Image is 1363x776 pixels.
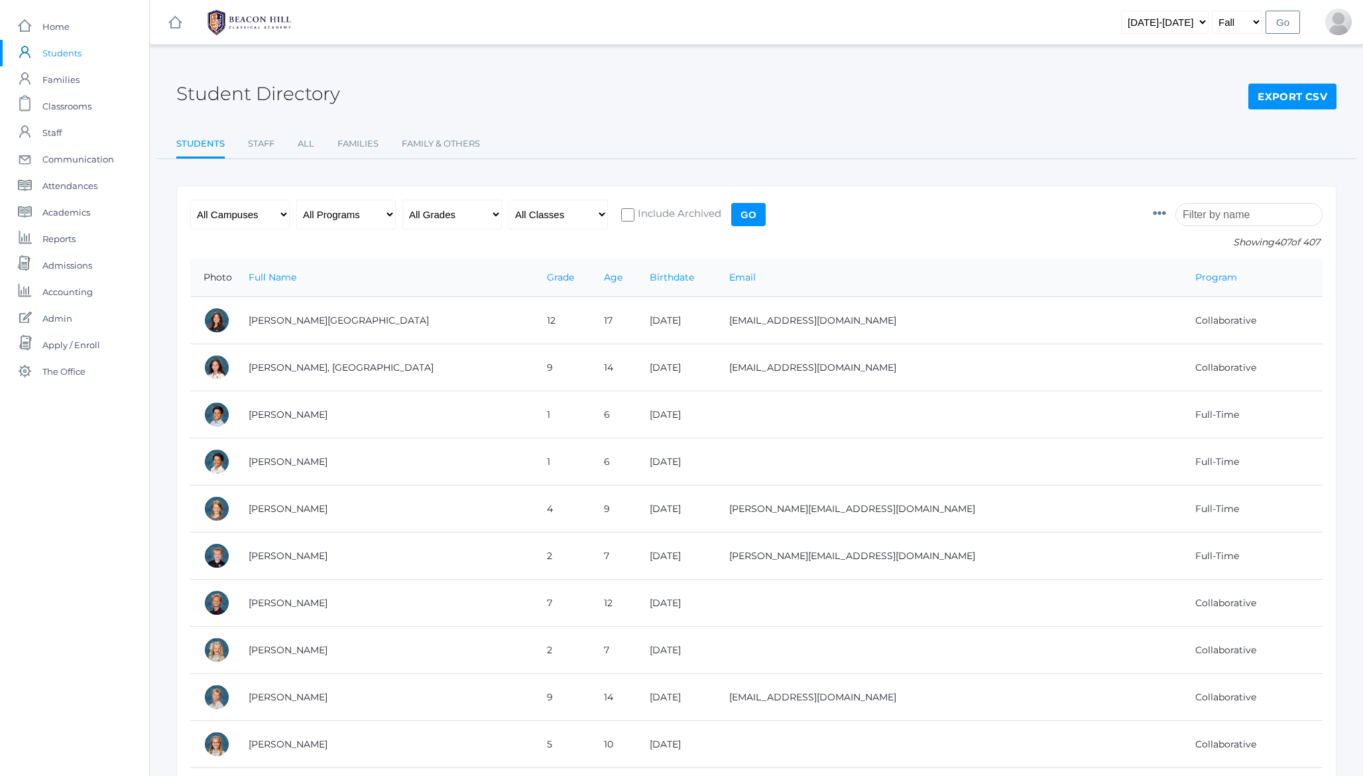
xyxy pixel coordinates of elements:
[591,297,636,344] td: 17
[1182,485,1323,533] td: Full-Time
[249,271,296,283] a: Full Name
[204,401,230,428] div: Dominic Abrea
[204,590,230,616] div: Cole Albanese
[534,627,591,674] td: 2
[1182,721,1323,768] td: Collaborative
[42,40,82,66] span: Students
[716,533,1182,580] td: [PERSON_NAME][EMAIL_ADDRESS][DOMAIN_NAME]
[1195,271,1237,283] a: Program
[235,297,534,344] td: [PERSON_NAME][GEOGRAPHIC_DATA]
[534,580,591,627] td: 7
[42,199,90,226] span: Academics
[650,271,694,283] a: Birthdate
[204,495,230,522] div: Amelia Adams
[636,438,716,485] td: [DATE]
[42,332,100,358] span: Apply / Enroll
[591,580,636,627] td: 12
[604,271,622,283] a: Age
[731,203,766,226] input: Go
[716,344,1182,391] td: [EMAIL_ADDRESS][DOMAIN_NAME]
[534,721,591,768] td: 5
[235,485,534,533] td: [PERSON_NAME]
[235,344,534,391] td: [PERSON_NAME], [GEOGRAPHIC_DATA]
[204,731,230,757] div: Paige Albanese
[534,297,591,344] td: 12
[591,627,636,674] td: 7
[235,580,534,627] td: [PERSON_NAME]
[42,66,80,93] span: Families
[42,13,70,40] span: Home
[636,344,716,391] td: [DATE]
[591,533,636,580] td: 7
[235,533,534,580] td: [PERSON_NAME]
[1248,84,1336,110] a: Export CSV
[534,344,591,391] td: 9
[298,131,314,157] a: All
[402,131,480,157] a: Family & Others
[636,485,716,533] td: [DATE]
[42,172,97,199] span: Attendances
[1182,674,1323,721] td: Collaborative
[636,391,716,438] td: [DATE]
[636,297,716,344] td: [DATE]
[636,627,716,674] td: [DATE]
[534,485,591,533] td: 4
[1182,580,1323,627] td: Collaborative
[42,146,114,172] span: Communication
[235,674,534,721] td: [PERSON_NAME]
[591,344,636,391] td: 14
[42,305,72,332] span: Admin
[200,6,299,39] img: BHCALogos-05-308ed15e86a5a0abce9b8dd61676a3503ac9727e845dece92d48e8588c001991.png
[1182,533,1323,580] td: Full-Time
[591,438,636,485] td: 6
[248,131,274,157] a: Staff
[204,354,230,381] div: Phoenix Abdulla
[204,684,230,710] div: Logan Albanese
[176,131,225,159] a: Students
[534,674,591,721] td: 9
[235,438,534,485] td: [PERSON_NAME]
[534,438,591,485] td: 1
[42,358,86,385] span: The Office
[636,533,716,580] td: [DATE]
[716,297,1182,344] td: [EMAIL_ADDRESS][DOMAIN_NAME]
[1266,11,1300,34] input: Go
[729,271,756,283] a: Email
[716,674,1182,721] td: [EMAIL_ADDRESS][DOMAIN_NAME]
[204,307,230,334] div: Charlotte Abdulla
[42,93,91,119] span: Classrooms
[591,721,636,768] td: 10
[42,252,92,279] span: Admissions
[636,721,716,768] td: [DATE]
[636,580,716,627] td: [DATE]
[235,627,534,674] td: [PERSON_NAME]
[235,391,534,438] td: [PERSON_NAME]
[176,84,340,104] h2: Student Directory
[1182,627,1323,674] td: Collaborative
[1182,391,1323,438] td: Full-Time
[534,533,591,580] td: 2
[534,391,591,438] td: 1
[204,448,230,475] div: Grayson Abrea
[1153,235,1323,249] p: Showing of 407
[204,637,230,663] div: Elle Albanese
[42,279,93,305] span: Accounting
[1182,297,1323,344] td: Collaborative
[42,226,76,252] span: Reports
[621,208,634,222] input: Include Archived
[716,485,1182,533] td: [PERSON_NAME][EMAIL_ADDRESS][DOMAIN_NAME]
[337,131,379,157] a: Families
[634,206,721,223] span: Include Archived
[591,674,636,721] td: 14
[1274,236,1291,248] span: 407
[591,485,636,533] td: 9
[636,674,716,721] td: [DATE]
[235,721,534,768] td: [PERSON_NAME]
[1182,344,1323,391] td: Collaborative
[1325,9,1352,35] div: Jason Roberts
[42,119,62,146] span: Staff
[204,543,230,569] div: Jack Adams
[190,259,235,297] th: Photo
[547,271,574,283] a: Grade
[1182,438,1323,485] td: Full-Time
